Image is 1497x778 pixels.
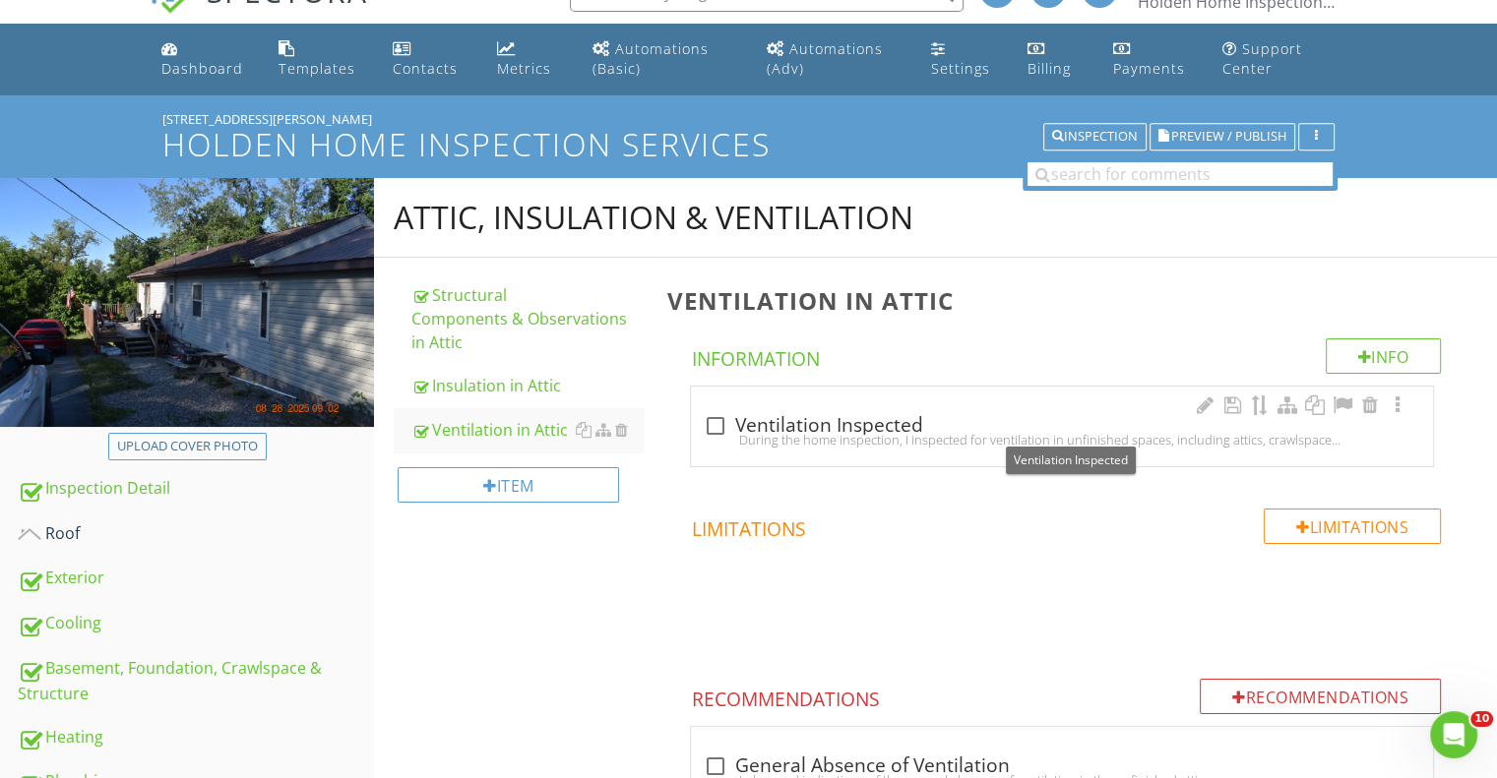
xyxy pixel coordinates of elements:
[1150,123,1295,150] button: Preview / Publish
[1171,131,1286,144] span: Preview / Publish
[1052,130,1138,144] div: Inspection
[691,509,1441,542] h4: Limitations
[18,656,374,705] div: Basement, Foundation, Crawlspace & Structure
[1105,31,1200,88] a: Payments
[279,59,355,78] div: Templates
[18,521,374,547] div: Roof
[394,198,913,237] div: Attic, Insulation & Ventilation
[703,432,1421,448] div: During the home inspection, I inspected for ventilation in unfinished spaces, including attics, c...
[18,566,374,591] div: Exterior
[593,39,709,78] div: Automations (Basic)
[271,31,368,88] a: Templates
[117,437,258,456] div: Upload cover photo
[931,59,990,78] div: Settings
[162,111,1335,127] div: [STREET_ADDRESS][PERSON_NAME]
[1150,126,1295,144] a: Preview / Publish
[585,31,743,88] a: Automations (Basic)
[162,127,1335,161] h1: Holden Home Inspection Services
[1215,31,1343,88] a: Support Center
[1264,509,1441,544] div: Limitations
[691,679,1441,712] h4: Recommendations
[759,31,907,88] a: Automations (Advanced)
[1020,31,1090,88] a: Billing
[1028,59,1071,78] div: Billing
[923,31,1004,88] a: Settings
[1043,126,1147,144] a: Inspection
[767,39,883,78] div: Automations (Adv)
[1222,39,1302,78] div: Support Center
[411,283,643,354] div: Structural Components & Observations in Attic
[411,374,643,397] div: Insulation in Attic
[398,467,619,503] div: Item
[161,59,243,78] div: Dashboard
[497,59,551,78] div: Metrics
[18,611,374,636] div: Cooling
[18,476,374,502] div: Inspection Detail
[1200,679,1441,714] div: Recommendations
[1113,59,1185,78] div: Payments
[1470,711,1493,727] span: 10
[18,725,374,750] div: Heating
[1430,711,1477,758] iframe: Intercom live chat
[1014,451,1128,468] span: Ventilation Inspected
[384,31,473,88] a: Contacts
[489,31,569,88] a: Metrics
[411,418,643,442] div: Ventilation in Attic
[154,31,255,88] a: Dashboard
[1326,338,1442,374] div: Info
[108,433,267,460] button: Upload cover photo
[666,287,1466,314] h3: Ventilation in Attic
[691,338,1441,372] h4: Information
[1028,162,1333,186] input: search for comments
[1043,123,1147,150] button: Inspection
[392,59,457,78] div: Contacts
